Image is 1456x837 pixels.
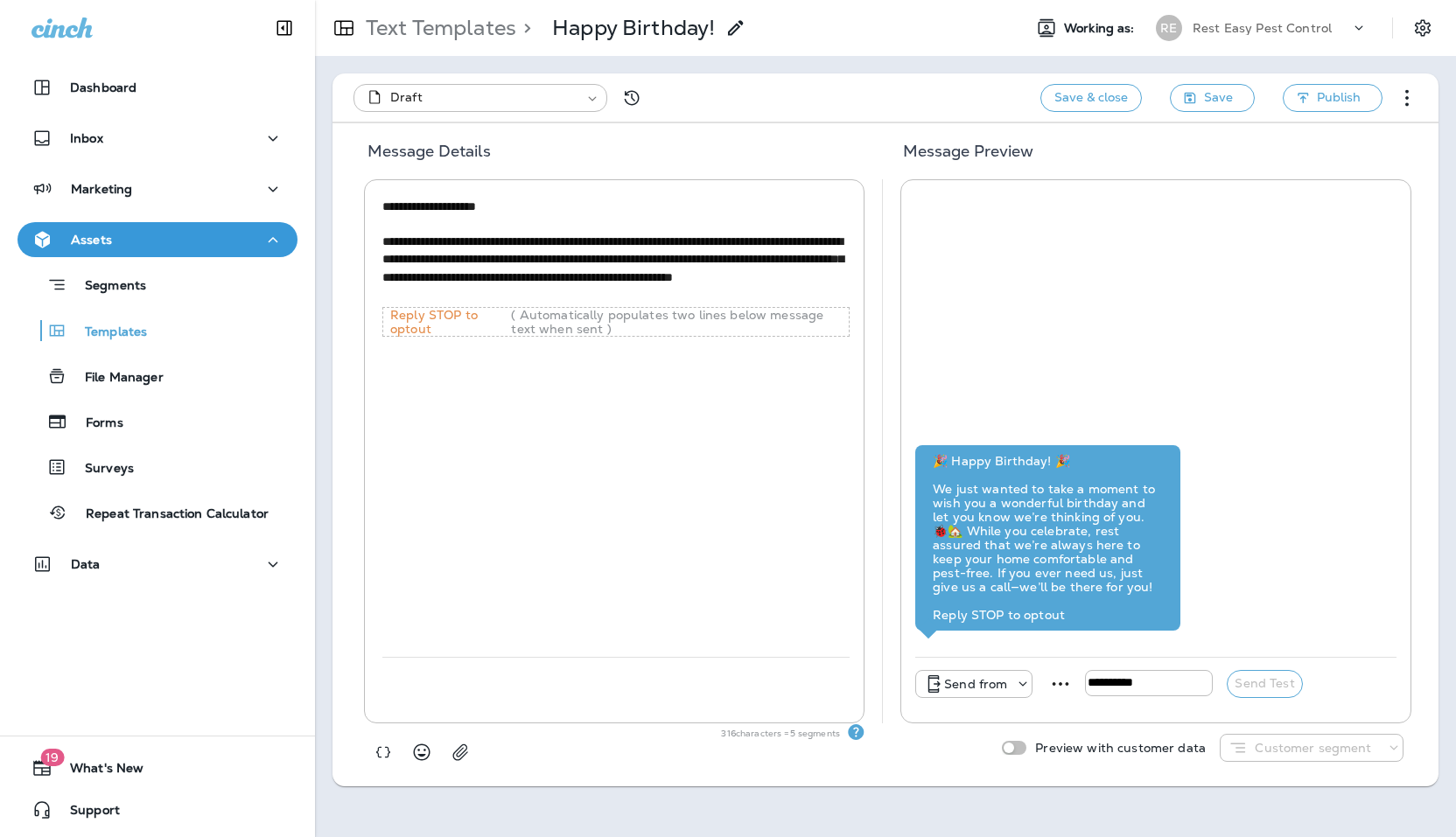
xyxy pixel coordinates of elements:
[1040,84,1142,112] button: Save & close
[882,137,1424,179] h5: Message Preview
[383,308,511,336] p: Reply STOP to optout
[67,370,164,387] p: File Manager
[944,677,1007,691] p: Send from
[71,182,132,196] p: Marketing
[17,70,297,105] button: Dashboard
[260,10,309,45] button: Collapse Sidebar
[1026,741,1206,755] p: Preview with customer data
[17,222,297,257] button: Assets
[516,15,531,41] p: >
[1283,84,1382,112] button: Publish
[68,415,123,432] p: Forms
[1064,21,1138,36] span: Working as:
[933,454,1163,622] div: 🎉 Happy Birthday! 🎉 We just wanted to take a moment to wish you a wonderful birthday and let you ...
[1170,84,1255,112] button: Save
[552,15,715,41] p: Happy Birthday!
[40,749,64,766] span: 19
[17,449,297,485] button: Surveys
[52,761,143,782] span: What's New
[17,547,297,582] button: Data
[71,233,112,247] p: Assets
[67,461,134,478] p: Surveys
[1407,12,1438,44] button: Settings
[359,15,516,41] p: Text Templates
[68,506,269,523] p: Repeat Transaction Calculator
[70,131,103,145] p: Inbox
[52,803,120,824] span: Support
[17,121,297,156] button: Inbox
[17,792,297,827] button: Support
[1156,15,1182,41] div: RE
[17,266,297,303] button: Segments
[847,723,864,741] div: Text Segments Text messages are billed per segment. A single segment is typically 160 characters,...
[511,308,849,336] p: ( Automatically populates two lines below message text when sent )
[390,88,423,106] span: Draft
[614,80,649,115] button: View Changelog
[346,137,882,179] h5: Message Details
[71,557,101,571] p: Data
[17,358,297,394] button: File Manager
[1255,741,1371,755] p: Customer segment
[17,171,297,206] button: Marketing
[17,403,297,440] button: Forms
[70,80,136,94] p: Dashboard
[721,727,847,741] p: 316 characters = 5 segments
[67,324,147,341] p: Templates
[17,312,297,349] button: Templates
[17,750,297,785] button: 19What's New
[1193,21,1332,35] p: Rest Easy Pest Control
[1317,87,1361,108] span: Publish
[17,494,297,531] button: Repeat Transaction Calculator
[1204,87,1233,108] span: Save
[67,278,146,296] p: Segments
